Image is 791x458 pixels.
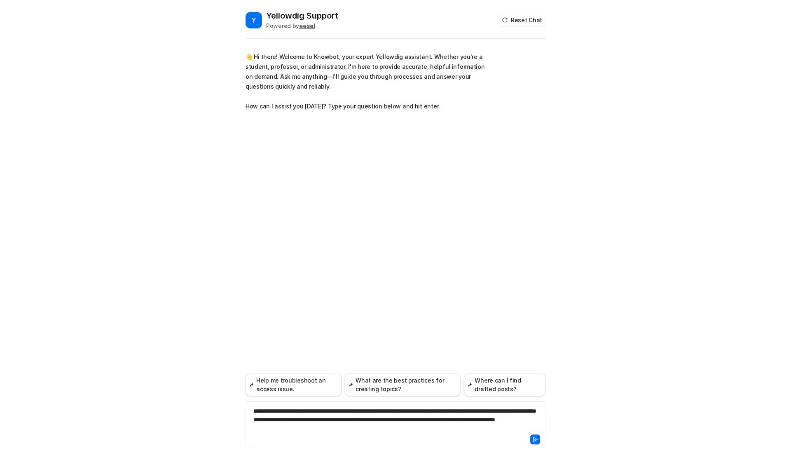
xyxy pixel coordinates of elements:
[345,373,461,396] button: What are the best practices for creating topics?
[266,10,338,21] h2: Yellowdig Support
[266,21,338,30] div: Powered by
[464,373,545,396] button: Where can I find drafted posts?
[246,52,487,111] p: 👋 Hi there! Welcome to Knowbot, your expert Yellowdig assistant. Whether you're a student, profes...
[246,12,262,28] span: Y
[246,373,342,396] button: Help me troubleshoot an access issue.
[499,14,545,26] button: Reset Chat
[299,22,315,29] b: eesel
